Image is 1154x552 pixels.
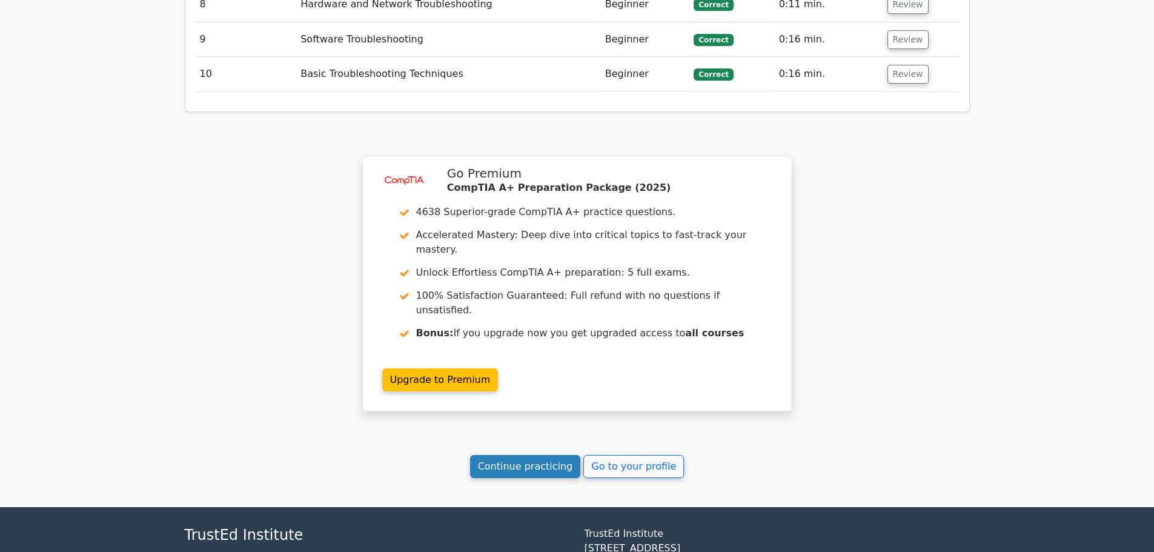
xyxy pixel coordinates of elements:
td: 9 [195,22,296,57]
td: 10 [195,57,296,91]
td: Basic Troubleshooting Techniques [296,57,600,91]
td: Software Troubleshooting [296,22,600,57]
td: 0:16 min. [774,22,883,57]
td: Beginner [600,57,689,91]
button: Review [887,65,929,84]
span: Correct [694,34,733,46]
a: Go to your profile [583,455,684,478]
h4: TrustEd Institute [185,527,570,544]
td: Beginner [600,22,689,57]
button: Review [887,30,929,49]
a: Upgrade to Premium [382,368,499,391]
span: Correct [694,68,733,81]
a: Continue practicing [470,455,581,478]
td: 0:16 min. [774,57,883,91]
